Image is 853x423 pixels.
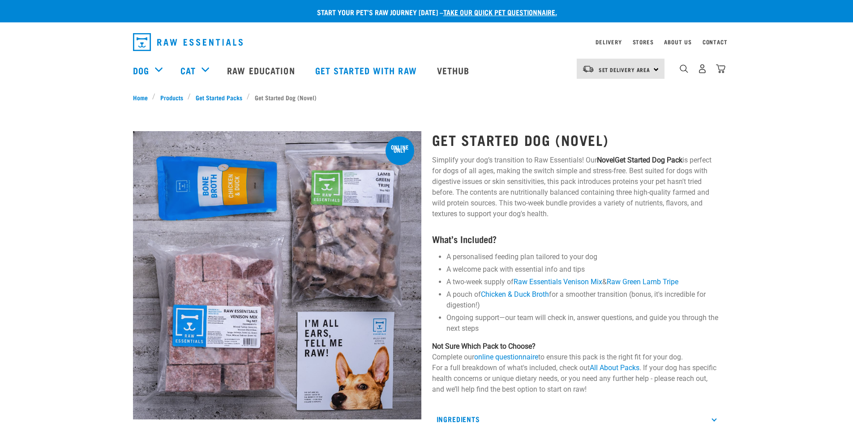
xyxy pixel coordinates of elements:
[133,33,243,51] img: Raw Essentials Logo
[180,64,196,77] a: Cat
[633,40,654,43] a: Stores
[218,52,306,88] a: Raw Education
[432,236,497,241] strong: What’s Included?
[698,64,707,73] img: user.png
[474,353,538,361] a: online questionnaire
[443,10,557,14] a: take our quick pet questionnaire.
[133,131,421,419] img: NSP Dog Novel Update
[446,277,720,287] li: A two-week supply of &
[428,52,481,88] a: Vethub
[716,64,725,73] img: home-icon@2x.png
[607,278,678,286] a: Raw Green Lamb Tripe
[599,68,651,71] span: Set Delivery Area
[432,155,720,219] p: Simplify your dog’s transition to Raw Essentials! Our is perfect for dogs of all ages, making the...
[155,93,188,102] a: Products
[664,40,691,43] a: About Us
[597,156,615,164] strong: Novel
[133,64,149,77] a: Dog
[596,40,622,43] a: Delivery
[126,30,728,55] nav: dropdown navigation
[306,52,428,88] a: Get started with Raw
[432,342,536,350] strong: Not Sure Which Pack to Choose?
[481,290,549,299] a: Chicken & Duck Broth
[446,312,720,334] li: Ongoing support—our team will check in, answer questions, and guide you through the next steps
[703,40,728,43] a: Contact
[446,289,720,311] li: A pouch of for a smoother transition (bonus, it's incredible for digestion!)
[615,156,682,164] strong: Get Started Dog Pack
[446,252,720,262] li: A personalised feeding plan tailored to your dog
[582,65,594,73] img: van-moving.png
[133,93,720,102] nav: breadcrumbs
[590,363,639,372] a: All About Packs
[133,93,153,102] a: Home
[446,264,720,275] li: A welcome pack with essential info and tips
[432,341,720,395] p: Complete our to ensure this pack is the right fit for your dog. For a full breakdown of what's in...
[514,278,602,286] a: Raw Essentials Venison Mix
[432,132,720,148] h1: Get Started Dog (Novel)
[680,64,688,73] img: home-icon-1@2x.png
[191,93,247,102] a: Get Started Packs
